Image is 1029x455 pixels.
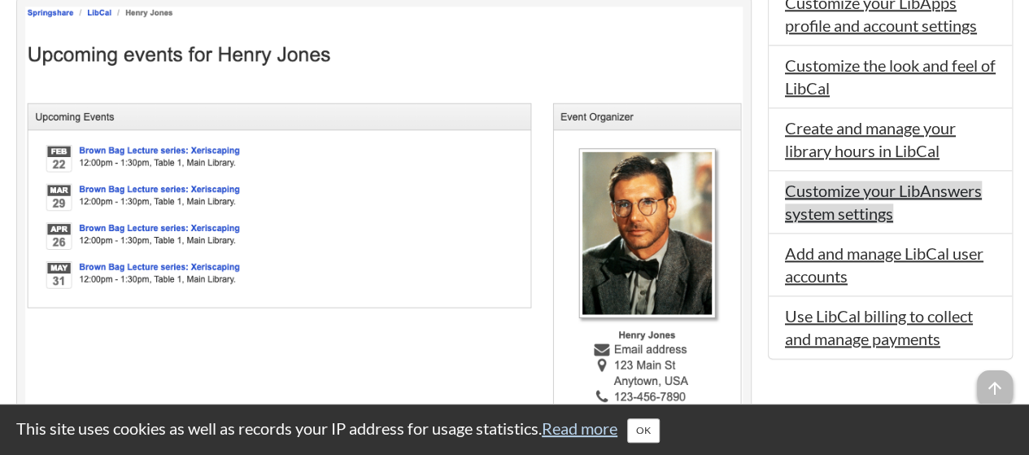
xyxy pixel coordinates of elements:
a: Read more [542,418,617,438]
span: arrow_upward [977,370,1013,406]
a: Use LibCal billing to collect and manage payments [785,306,973,348]
button: Close [627,418,660,443]
a: Add and manage LibCal user accounts [785,243,983,286]
a: arrow_upward [977,372,1013,392]
a: Customize the look and feel of LibCal [785,55,996,98]
a: Customize your LibAnswers system settings [785,181,982,223]
a: Create and manage your library hours in LibCal [785,118,956,160]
